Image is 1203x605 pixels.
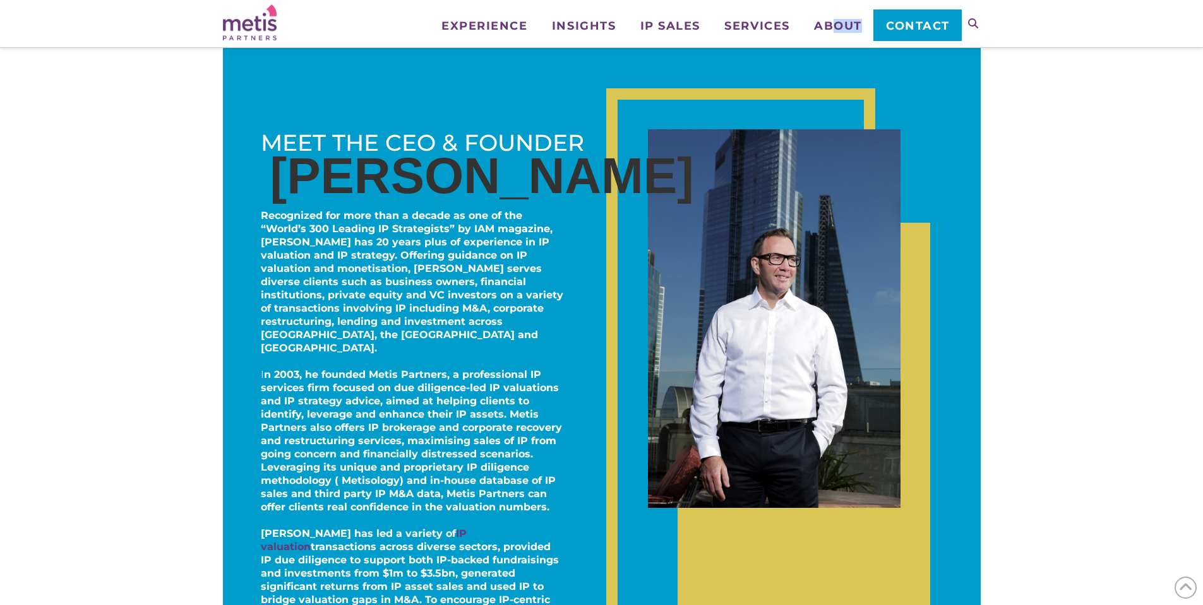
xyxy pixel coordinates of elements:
a: Contact [873,9,961,41]
span: Experience [441,20,527,32]
span: Meet the CEO & Founder [261,129,584,156]
a: IP valuation [261,527,467,553]
strong: n 2003, he founded Metis Partners, a professional IP services firm focused on due diligence-led I... [261,368,562,513]
strong: Recognized for more than a decade as one of the “World’s 300 Leading IP Strategists” by IAM magaz... [261,209,563,354]
span: [PERSON_NAME] [270,148,694,204]
span: About [814,20,862,32]
img: Metis Partners [223,4,277,40]
p: I [261,368,564,514]
span: Insights [552,20,616,32]
span: Services [724,20,789,32]
span: IP Sales [640,20,700,32]
img: Stephen Robertson, Metis Partners [648,129,901,508]
span: Contact [886,20,950,32]
span: Back to Top [1175,577,1197,599]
